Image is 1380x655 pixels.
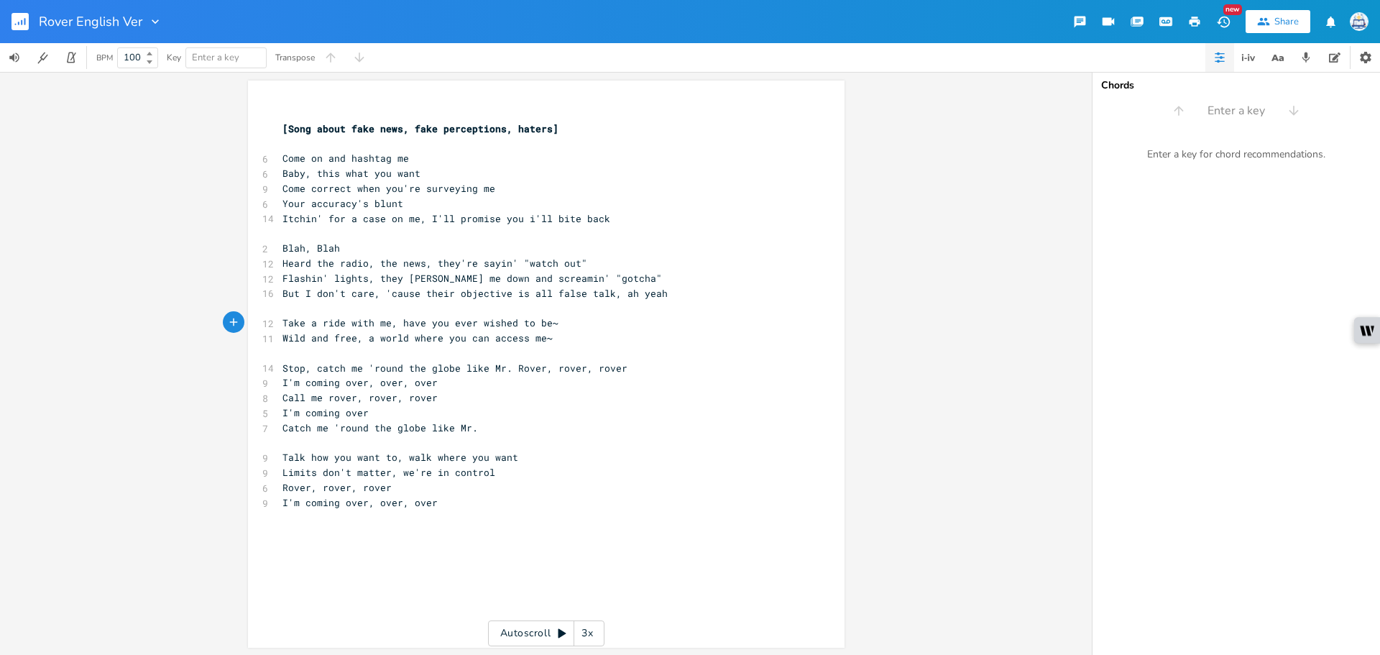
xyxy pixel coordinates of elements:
[282,451,518,464] span: Talk how you want to, walk where you want
[282,182,495,195] span: Come correct when you're surveying me
[1274,15,1299,28] div: Share
[1209,9,1238,35] button: New
[282,481,392,494] span: Rover, rover, rover
[1101,81,1371,91] div: Chords
[275,53,315,62] div: Transpose
[282,242,340,255] span: Blah, Blah
[282,197,403,210] span: Your accuracy's blunt
[282,362,627,375] span: Stop, catch me 'round the globe like Mr. Rover, rover, rover
[282,257,587,270] span: Heard the radio, the news, they're sayin' "watch out"
[282,122,558,135] span: [Song about fake news, fake perceptions, haters]
[282,212,610,225] span: Itchin' for a case on me, I'll promise you i'll bite back
[282,391,438,404] span: Call me rover, rover, rover
[39,15,142,28] span: Rover English Ver
[282,272,662,285] span: Flashin' lights, they [PERSON_NAME] me down and screamin' "gotcha"
[1223,4,1242,15] div: New
[574,620,600,646] div: 3x
[192,51,239,64] span: Enter a key
[282,496,438,509] span: I'm coming over, over, over
[282,406,369,419] span: I'm coming over
[1350,12,1368,31] img: Sign In
[1207,103,1265,119] span: Enter a key
[282,167,420,180] span: Baby, this what you want
[1246,10,1310,33] button: Share
[282,331,553,344] span: Wild and free, a world where you can access me~
[282,287,668,300] span: But I don't care, 'cause their objective is all false talk, ah yeah
[96,54,113,62] div: BPM
[167,53,181,62] div: Key
[282,316,558,329] span: Take a ride with me, have you ever wished to be~
[488,620,604,646] div: Autoscroll
[282,376,438,389] span: I'm coming over, over, over
[282,152,409,165] span: Come on and hashtag me
[1092,139,1380,170] div: Enter a key for chord recommendations.
[282,421,478,434] span: Catch me 'round the globe like Mr.
[282,466,495,479] span: Limits don't matter, we're in control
